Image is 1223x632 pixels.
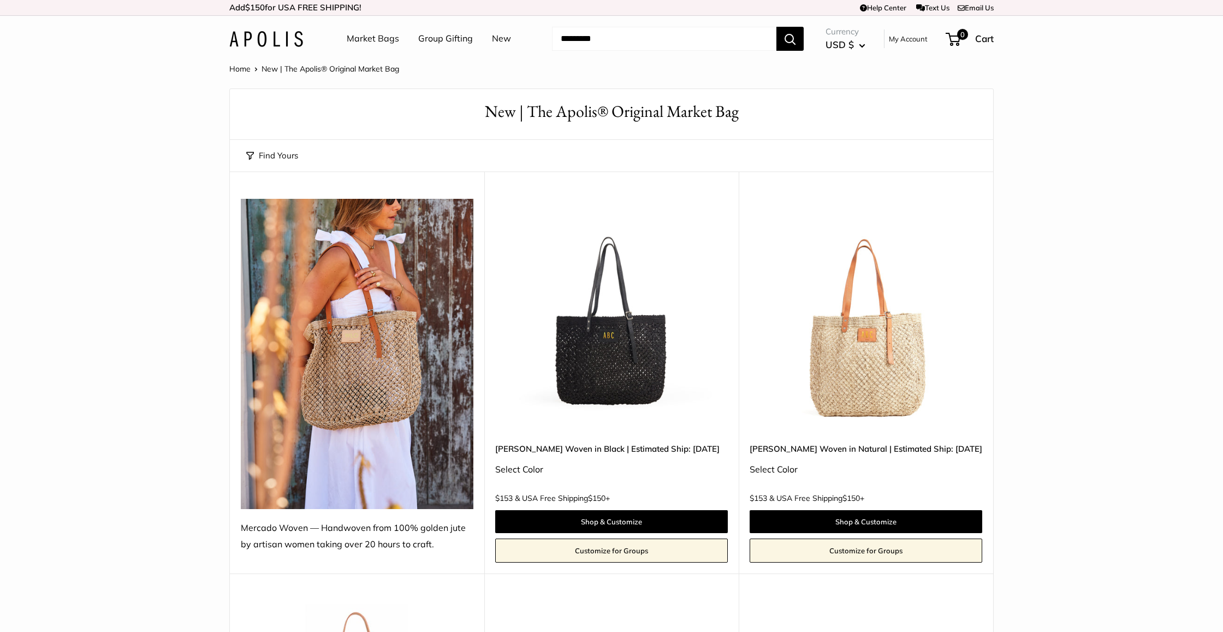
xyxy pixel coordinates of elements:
button: Find Yours [246,148,298,163]
span: $153 [495,493,513,503]
a: Text Us [916,3,949,12]
span: & USA Free Shipping + [515,494,610,502]
span: $150 [245,2,265,13]
a: Home [229,64,251,74]
span: & USA Free Shipping + [769,494,864,502]
nav: Breadcrumb [229,62,399,76]
a: Mercado Woven in Natural | Estimated Ship: Oct. 19thMercado Woven in Natural | Estimated Ship: Oc... [750,199,982,432]
a: My Account [889,32,928,45]
div: Mercado Woven — Handwoven from 100% golden jute by artisan women taking over 20 hours to craft. [241,520,473,553]
a: [PERSON_NAME] Woven in Natural | Estimated Ship: [DATE] [750,442,982,455]
img: Mercado Woven in Natural | Estimated Ship: Oct. 19th [750,199,982,432]
a: Help Center [860,3,906,12]
button: USD $ [826,36,865,54]
a: New [492,31,511,47]
span: 0 [957,29,968,40]
img: Mercado Woven in Black | Estimated Ship: Oct. 19th [495,199,728,432]
a: Shop & Customize [750,510,982,533]
span: $153 [750,493,767,503]
a: 0 Cart [947,30,994,48]
span: USD $ [826,39,854,50]
input: Search... [552,27,776,51]
img: Mercado Woven — Handwoven from 100% golden jute by artisan women taking over 20 hours to craft. [241,199,473,509]
a: [PERSON_NAME] Woven in Black | Estimated Ship: [DATE] [495,442,728,455]
div: Select Color [495,462,728,478]
a: Email Us [958,3,994,12]
button: Search [776,27,804,51]
span: $150 [588,493,605,503]
div: Select Color [750,462,982,478]
img: Apolis [229,31,303,47]
a: Market Bags [347,31,399,47]
h1: New | The Apolis® Original Market Bag [246,100,977,123]
a: Mercado Woven in Black | Estimated Ship: Oct. 19thMercado Woven in Black | Estimated Ship: Oct. 19th [495,199,728,432]
span: New | The Apolis® Original Market Bag [262,64,399,74]
a: Customize for Groups [750,539,982,563]
span: Cart [975,33,994,44]
span: $150 [842,493,860,503]
a: Group Gifting [418,31,473,47]
a: Shop & Customize [495,510,728,533]
span: Currency [826,24,865,39]
a: Customize for Groups [495,539,728,563]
